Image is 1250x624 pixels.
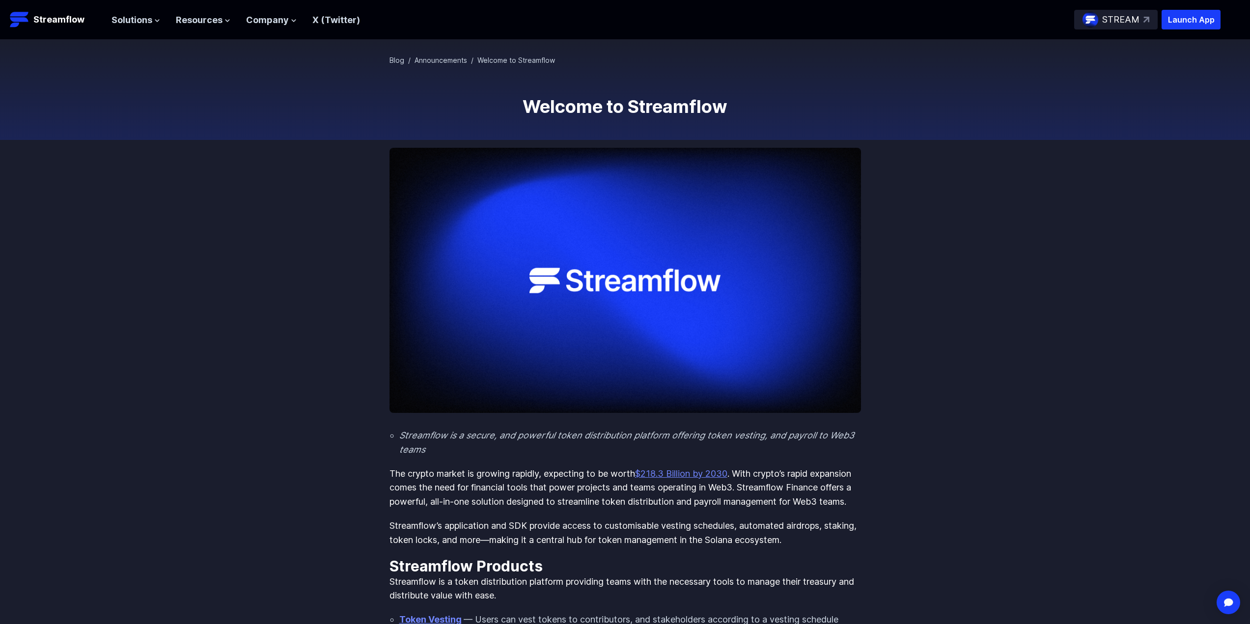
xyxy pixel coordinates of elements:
img: streamflow-logo-circle.png [1083,12,1098,27]
strong: Streamflow Products [389,557,543,575]
a: STREAM [1074,10,1158,29]
span: Company [246,13,289,27]
p: The crypto market is growing rapidly, expecting to be worth . With crypto’s rapid expansion comes... [389,467,861,509]
span: / [408,56,411,64]
p: Streamflow is a token distribution platform providing teams with the necessary tools to manage th... [389,575,861,603]
span: / [471,56,473,64]
img: Streamflow Logo [10,10,29,29]
a: X (Twitter) [312,15,360,25]
div: Open Intercom Messenger [1217,591,1240,614]
button: Company [246,13,297,27]
button: Launch App [1162,10,1221,29]
span: Resources [176,13,222,27]
span: Welcome to Streamflow [477,56,555,64]
a: Announcements [415,56,467,64]
p: STREAM [1102,13,1139,27]
button: Resources [176,13,230,27]
em: Streamflow is a secure, and powerful token distribution platform offering token vesting, and payr... [399,430,854,455]
a: $218.3 Billion by 2030 [635,468,727,479]
span: Solutions [111,13,152,27]
a: Streamflow [10,10,102,29]
a: Blog [389,56,404,64]
img: top-right-arrow.svg [1143,17,1149,23]
p: Streamflow [33,13,84,27]
img: Welcome to Streamflow [389,148,861,413]
h1: Welcome to Streamflow [389,97,861,116]
button: Solutions [111,13,160,27]
p: Streamflow’s application and SDK provide access to customisable vesting schedules, automated aird... [389,519,861,547]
